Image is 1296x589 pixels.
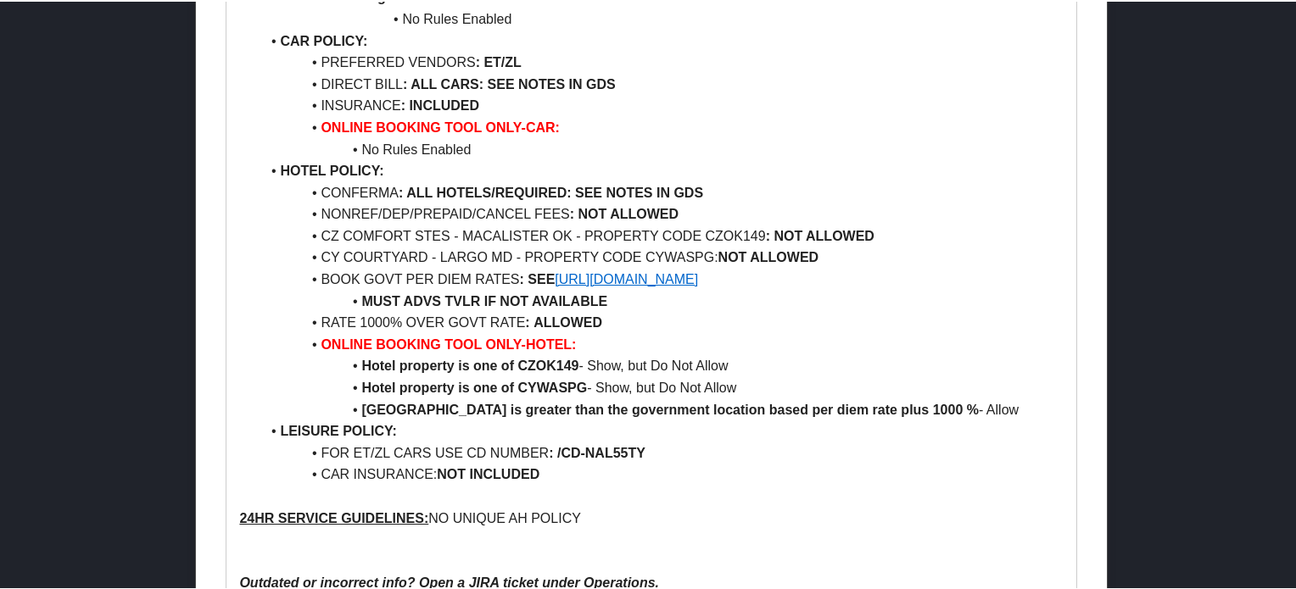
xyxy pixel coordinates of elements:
li: FOR ET/ZL CARS USE CD NUMBER [260,441,1063,463]
li: INSURANCE [260,93,1063,115]
li: - Show, but Do Not Allow [260,375,1063,397]
strong: : SEE [520,270,556,285]
strong: : [525,314,529,328]
li: NONREF/DEP/PREPAID/CANCEL FEES [260,202,1063,224]
li: - Show, but Do Not Allow [260,353,1063,375]
strong: : /CD-NAL55TY [549,444,645,458]
strong: Hotel property is one of CZOK149 [361,357,578,371]
li: PREFERRED VENDORS [260,50,1063,72]
p: NO UNIQUE AH POLICY [239,506,1063,528]
strong: ALLOWED [533,314,602,328]
a: [URL][DOMAIN_NAME] [555,270,698,285]
strong: : ALL CARS: SEE NOTES IN GDS [403,75,616,90]
li: CAR INSURANCE: [260,462,1063,484]
strong: LEISURE POLICY: [280,422,397,436]
li: CZ COMFORT STES - MACALISTER OK - PROPERTY CODE CZOK149 [260,224,1063,246]
strong: [GEOGRAPHIC_DATA] is greater than the government location based per diem rate plus 1000 % [361,401,979,415]
li: No Rules Enabled [260,7,1063,29]
strong: NOT INCLUDED [437,465,539,480]
li: - Allow [260,397,1063,420]
u: 24HR SERVICE GUIDELINES: [239,509,428,524]
strong: HOTEL POLICY: [280,162,383,176]
strong: : NOT ALLOWED [570,205,679,219]
strong: ONLINE BOOKING TOOL ONLY-CAR: [321,119,560,133]
strong: ET/ZL [483,53,521,68]
strong: ONLINE BOOKING TOOL ONLY-HOTEL: [321,336,576,350]
strong: : ALL HOTELS/REQUIRED: SEE NOTES IN GDS [399,184,703,198]
strong: CAR POLICY: [280,32,367,47]
strong: NOT ALLOWED [718,248,819,263]
li: CY COURTYARD - LARGO MD - PROPERTY CODE CYWASPG: [260,245,1063,267]
li: DIRECT BILL [260,72,1063,94]
li: No Rules Enabled [260,137,1063,159]
strong: : INCLUDED [401,97,479,111]
strong: : NOT ALLOWED [766,227,874,242]
li: CONFERMA [260,181,1063,203]
li: RATE 1000% OVER GOVT RATE [260,310,1063,332]
strong: Hotel property is one of CYWASPG [361,379,587,393]
em: Outdated or incorrect info? Open a JIRA ticket under Operations. [239,574,659,588]
li: BOOK GOVT PER DIEM RATES [260,267,1063,289]
strong: MUST ADVS TVLR IF NOT AVAILABLE [361,292,607,307]
strong: : [476,53,480,68]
